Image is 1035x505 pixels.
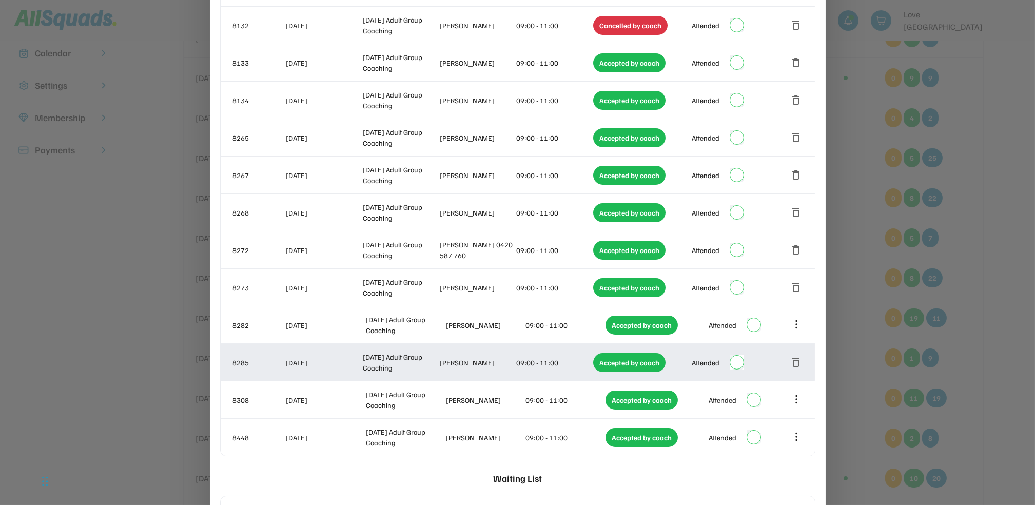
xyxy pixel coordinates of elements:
[790,131,803,144] button: delete
[790,19,803,31] button: delete
[440,239,515,261] div: [PERSON_NAME] 0420 587 760
[593,91,666,110] div: Accepted by coach
[440,357,515,368] div: [PERSON_NAME]
[286,245,361,256] div: [DATE]
[692,170,719,181] div: Attended
[790,244,803,256] button: delete
[606,316,678,335] div: Accepted by coach
[286,320,364,331] div: [DATE]
[790,206,803,219] button: delete
[526,395,604,405] div: 09:00 - 11:00
[593,203,666,222] div: Accepted by coach
[692,207,719,218] div: Attended
[526,320,604,331] div: 09:00 - 11:00
[493,467,542,491] div: Waiting List
[446,320,524,331] div: [PERSON_NAME]
[517,245,592,256] div: 09:00 - 11:00
[366,426,444,448] div: [DATE] Adult Group Coaching
[526,432,604,443] div: 09:00 - 11:00
[517,132,592,143] div: 09:00 - 11:00
[286,432,364,443] div: [DATE]
[692,132,719,143] div: Attended
[363,89,438,111] div: [DATE] Adult Group Coaching
[692,95,719,106] div: Attended
[233,245,284,256] div: 8272
[606,428,678,447] div: Accepted by coach
[790,169,803,181] button: delete
[233,320,284,331] div: 8282
[446,432,524,443] div: [PERSON_NAME]
[709,432,736,443] div: Attended
[363,14,438,36] div: [DATE] Adult Group Coaching
[363,202,438,223] div: [DATE] Adult Group Coaching
[286,57,361,68] div: [DATE]
[286,357,361,368] div: [DATE]
[363,352,438,373] div: [DATE] Adult Group Coaching
[692,57,719,68] div: Attended
[233,207,284,218] div: 8268
[286,282,361,293] div: [DATE]
[233,432,284,443] div: 8448
[233,20,284,31] div: 8132
[593,53,666,72] div: Accepted by coach
[233,95,284,106] div: 8134
[363,277,438,298] div: [DATE] Adult Group Coaching
[517,357,592,368] div: 09:00 - 11:00
[593,128,666,147] div: Accepted by coach
[440,57,515,68] div: [PERSON_NAME]
[440,282,515,293] div: [PERSON_NAME]
[233,132,284,143] div: 8265
[440,207,515,218] div: [PERSON_NAME]
[692,245,719,256] div: Attended
[517,207,592,218] div: 09:00 - 11:00
[366,314,444,336] div: [DATE] Adult Group Coaching
[517,20,592,31] div: 09:00 - 11:00
[692,282,719,293] div: Attended
[286,132,361,143] div: [DATE]
[517,170,592,181] div: 09:00 - 11:00
[286,207,361,218] div: [DATE]
[790,356,803,368] button: delete
[440,170,515,181] div: [PERSON_NAME]
[286,20,361,31] div: [DATE]
[593,166,666,185] div: Accepted by coach
[692,20,719,31] div: Attended
[606,391,678,410] div: Accepted by coach
[363,164,438,186] div: [DATE] Adult Group Coaching
[233,395,284,405] div: 8308
[709,320,736,331] div: Attended
[286,170,361,181] div: [DATE]
[517,95,592,106] div: 09:00 - 11:00
[363,127,438,148] div: [DATE] Adult Group Coaching
[790,94,803,106] button: delete
[446,395,524,405] div: [PERSON_NAME]
[790,281,803,294] button: delete
[233,357,284,368] div: 8285
[440,20,515,31] div: [PERSON_NAME]
[593,241,666,260] div: Accepted by coach
[517,282,592,293] div: 09:00 - 11:00
[440,132,515,143] div: [PERSON_NAME]
[517,57,592,68] div: 09:00 - 11:00
[363,239,438,261] div: [DATE] Adult Group Coaching
[790,56,803,69] button: delete
[286,95,361,106] div: [DATE]
[692,357,719,368] div: Attended
[363,52,438,73] div: [DATE] Adult Group Coaching
[593,278,666,297] div: Accepted by coach
[233,170,284,181] div: 8267
[286,395,364,405] div: [DATE]
[593,353,666,372] div: Accepted by coach
[233,57,284,68] div: 8133
[709,395,736,405] div: Attended
[593,16,668,35] div: Cancelled by coach
[233,282,284,293] div: 8273
[366,389,444,411] div: [DATE] Adult Group Coaching
[440,95,515,106] div: [PERSON_NAME]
